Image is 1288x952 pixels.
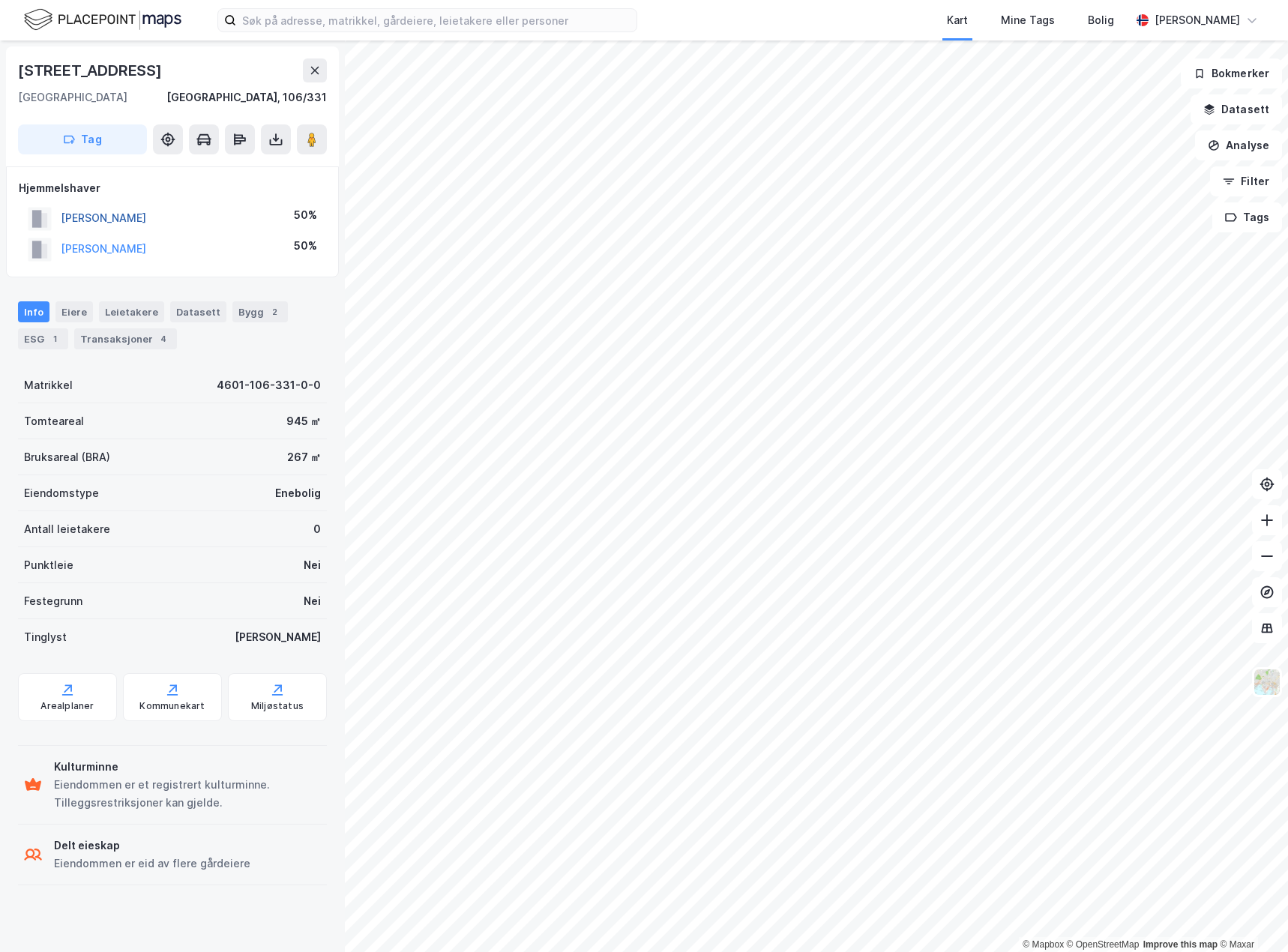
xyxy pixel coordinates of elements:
[55,301,93,322] div: Eiere
[170,301,226,322] div: Datasett
[275,484,321,502] div: Enebolig
[24,628,67,646] div: Tinglyst
[24,520,110,538] div: Antall leietakere
[24,592,82,610] div: Festegrunn
[1088,11,1114,29] div: Bolig
[251,700,304,712] div: Miljøstatus
[267,304,282,319] div: 2
[1067,939,1140,950] a: OpenStreetMap
[24,7,181,33] img: logo.f888ab2527a4732fd821a326f86c7f29.svg
[1212,202,1282,232] button: Tags
[304,556,321,574] div: Nei
[217,376,321,394] div: 4601-106-331-0-0
[1195,130,1282,160] button: Analyse
[294,206,317,224] div: 50%
[54,855,250,873] div: Eiendommen er eid av flere gårdeiere
[1181,58,1282,88] button: Bokmerker
[313,520,321,538] div: 0
[287,448,321,466] div: 267 ㎡
[235,628,321,646] div: [PERSON_NAME]
[1253,668,1281,696] img: Z
[304,592,321,610] div: Nei
[18,301,49,322] div: Info
[18,88,127,106] div: [GEOGRAPHIC_DATA]
[24,412,84,430] div: Tomteareal
[286,412,321,430] div: 945 ㎡
[47,331,62,346] div: 1
[1143,939,1218,950] a: Improve this map
[947,11,968,29] div: Kart
[232,301,288,322] div: Bygg
[99,301,164,322] div: Leietakere
[18,124,147,154] button: Tag
[18,58,165,82] div: [STREET_ADDRESS]
[166,88,327,106] div: [GEOGRAPHIC_DATA], 106/331
[24,376,73,394] div: Matrikkel
[1191,94,1282,124] button: Datasett
[294,237,317,255] div: 50%
[54,758,321,776] div: Kulturminne
[139,700,205,712] div: Kommunekart
[1213,880,1288,952] iframe: Chat Widget
[19,179,326,197] div: Hjemmelshaver
[24,484,99,502] div: Eiendomstype
[1001,11,1055,29] div: Mine Tags
[1023,939,1064,950] a: Mapbox
[54,776,321,812] div: Eiendommen er et registrert kulturminne. Tilleggsrestriksjoner kan gjelde.
[1213,880,1288,952] div: Kontrollprogram for chat
[74,328,177,349] div: Transaksjoner
[1155,11,1240,29] div: [PERSON_NAME]
[24,556,73,574] div: Punktleie
[236,9,637,31] input: Søk på adresse, matrikkel, gårdeiere, leietakere eller personer
[24,448,110,466] div: Bruksareal (BRA)
[18,328,68,349] div: ESG
[156,331,171,346] div: 4
[1210,166,1282,196] button: Filter
[54,837,250,855] div: Delt eieskap
[40,700,94,712] div: Arealplaner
